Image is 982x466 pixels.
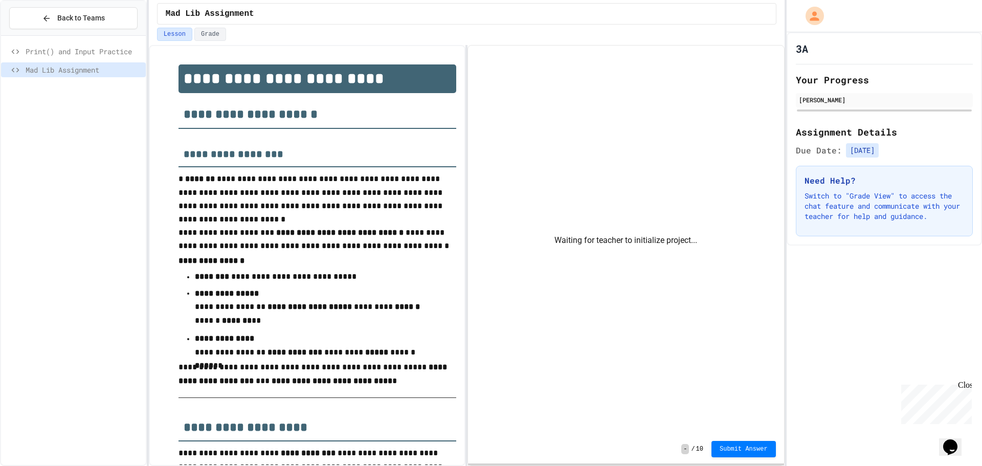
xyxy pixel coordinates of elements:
[691,445,695,453] span: /
[796,73,973,87] h2: Your Progress
[57,13,105,24] span: Back to Teams
[796,41,808,56] h1: 3A
[681,444,689,454] span: -
[795,4,827,28] div: My Account
[796,144,842,157] span: Due Date:
[696,445,703,453] span: 10
[846,143,879,158] span: [DATE]
[9,7,138,29] button: Back to Teams
[897,381,972,424] iframe: chat widget
[166,8,254,20] span: Mad Lib Assignment
[26,46,142,57] span: Print() and Input Practice
[194,28,226,41] button: Grade
[805,191,964,221] p: Switch to "Grade View" to access the chat feature and communicate with your teacher for help and ...
[799,95,970,104] div: [PERSON_NAME]
[939,425,972,456] iframe: chat widget
[796,125,973,139] h2: Assignment Details
[711,441,776,457] button: Submit Answer
[720,445,768,453] span: Submit Answer
[157,28,192,41] button: Lesson
[468,46,784,435] div: Waiting for teacher to initialize project...
[805,174,964,187] h3: Need Help?
[26,64,142,75] span: Mad Lib Assignment
[4,4,71,65] div: Chat with us now!Close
